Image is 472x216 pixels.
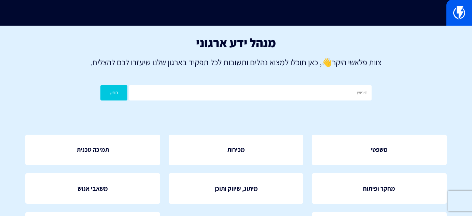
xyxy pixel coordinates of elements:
[25,173,160,204] a: משאבי אנוש
[312,173,447,204] a: מחקר ופיתוח
[10,56,462,68] p: צוות פלאשי היקר , כאן תוכלו למצוא נהלים ותשובות לכל תפקיד בארגון שלנו שיעזרו לכם להצליח.
[129,85,371,100] input: חיפוש
[169,173,304,204] a: מיתוג, שיווק ותוכן
[227,145,245,154] span: מכירות
[169,135,304,165] a: מכירות
[214,184,258,193] span: מיתוג, שיווק ותוכן
[363,184,395,193] span: מחקר ופיתוח
[77,145,109,154] span: תמיכה טכנית
[94,5,377,21] input: חיפוש מהיר...
[78,184,108,193] span: משאבי אנוש
[312,135,447,165] a: משפטי
[322,57,332,68] strong: 👋
[371,145,388,154] span: משפטי
[10,36,462,50] h1: מנהל ידע ארגוני
[100,85,127,100] button: חפש
[25,135,160,165] a: תמיכה טכנית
